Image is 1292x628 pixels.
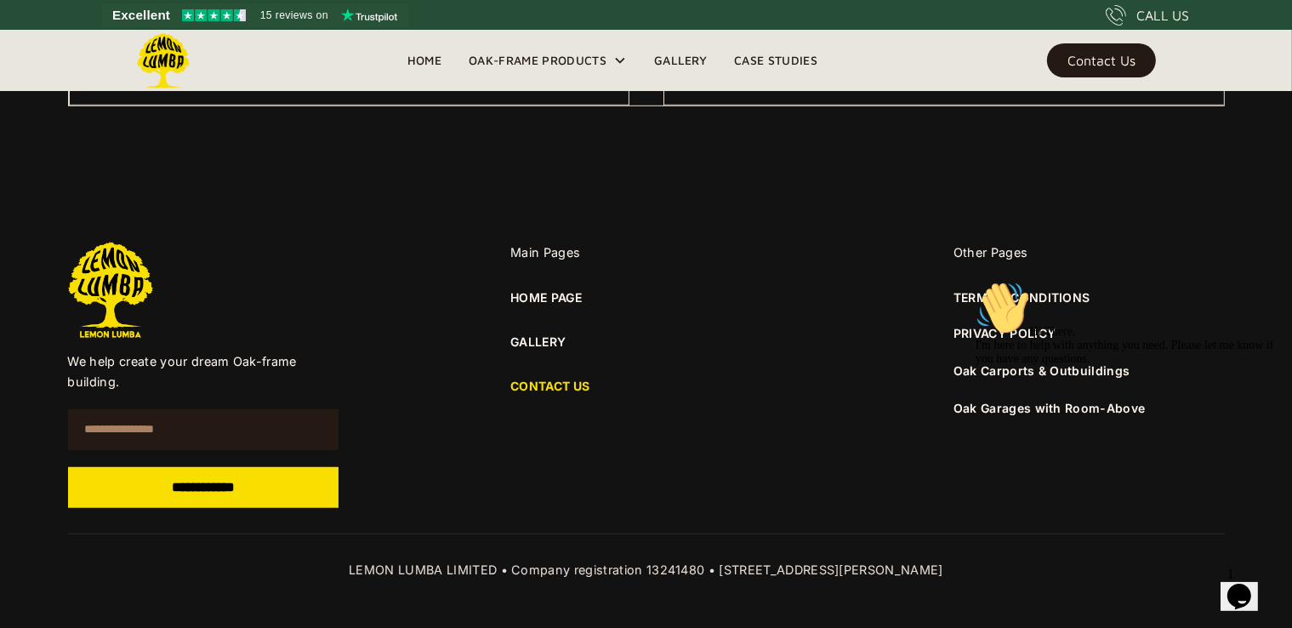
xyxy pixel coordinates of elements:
[68,351,339,392] p: We help create your dream Oak-frame building.
[1067,54,1135,66] div: Contact Us
[1047,43,1156,77] a: Contact Us
[510,288,582,307] a: HOME PAGE
[510,243,782,263] div: Main Pages
[953,243,1225,263] div: Other Pages
[7,51,305,91] span: Hi There, I'm here to help with anything you need. Please let me know if you have any questions.
[953,324,1056,343] a: PRIVACY POLICY
[510,377,782,396] a: CONTACT US
[953,288,1090,307] a: TERMS & CONDITIONS
[341,9,397,22] img: Trustpilot logo
[1106,5,1190,26] a: CALL US
[1221,560,1275,611] iframe: chat widget
[7,7,61,61] img: :wave:
[1136,5,1190,26] div: CALL US
[260,5,328,26] span: 15 reviews on
[510,333,782,351] a: GALLERY
[953,401,1146,415] a: Oak Garages with Room-Above
[112,5,170,26] span: Excellent
[182,9,246,21] img: Trustpilot 4.5 stars
[720,48,831,73] a: Case Studies
[7,7,313,92] div: 👋Hi There,I'm here to help with anything you need. Please let me know if you have any questions.
[640,48,720,73] a: Gallery
[68,560,1225,580] div: LEMON LUMBA LIMITED • Company registration 13241480 • [STREET_ADDRESS][PERSON_NAME]
[469,50,606,71] div: Oak-Frame Products
[969,274,1275,551] iframe: chat widget
[455,30,640,91] div: Oak-Frame Products
[394,48,455,73] a: Home
[68,409,339,508] form: Email Form
[102,3,409,27] a: See Lemon Lumba reviews on Trustpilot
[953,363,1130,378] a: Oak Carports & Outbuildings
